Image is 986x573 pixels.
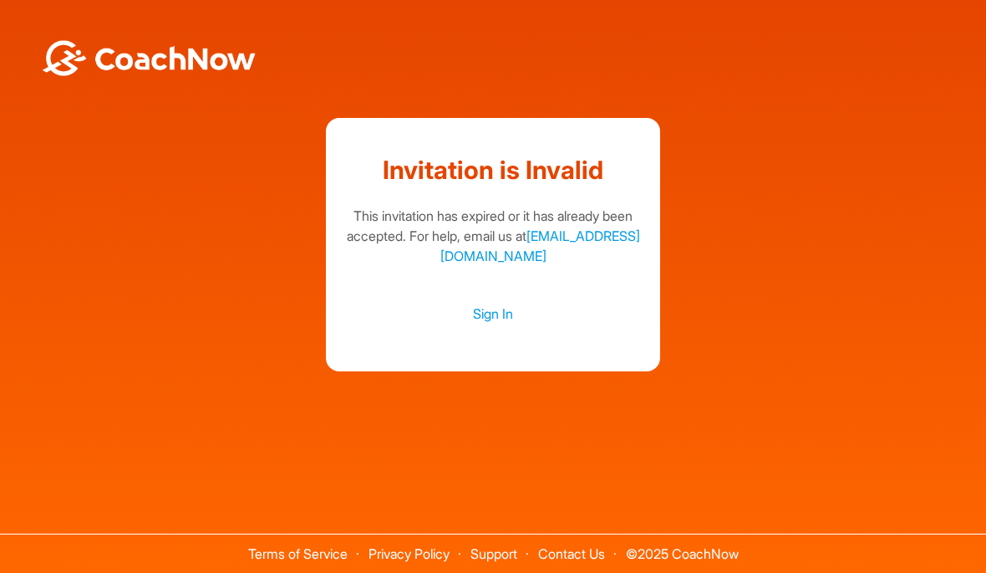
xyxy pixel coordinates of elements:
img: BwLJSsUCoWCh5upNqxVrqldRgqLPVwmV24tXu5FoVAoFEpwwqQ3VIfuoInZCoVCoTD4vwADAC3ZFMkVEQFDAAAAAElFTkSuQmCC [40,40,257,76]
span: © 2025 CoachNow [618,535,747,560]
a: Sign In [343,303,643,325]
h1: Invitation is Invalid [343,151,643,189]
div: This invitation has expired or it has already been accepted. For help, email us at [343,206,643,266]
a: Support [470,545,517,562]
a: Terms of Service [248,545,348,562]
a: [EMAIL_ADDRESS][DOMAIN_NAME] [440,228,640,264]
a: Privacy Policy [368,545,450,562]
a: Contact Us [538,545,605,562]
